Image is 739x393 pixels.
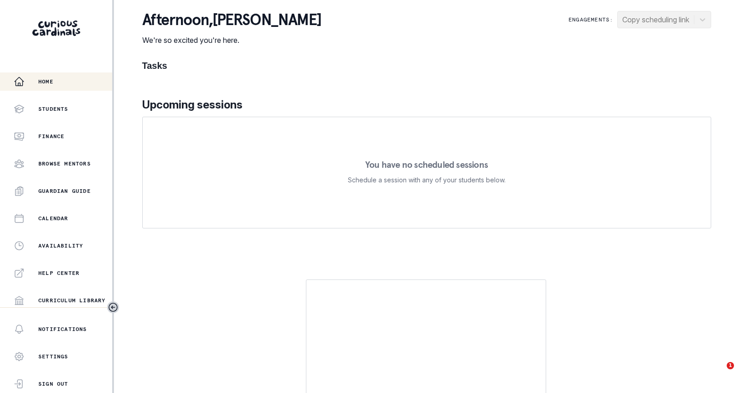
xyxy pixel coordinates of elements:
[142,97,711,113] p: Upcoming sessions
[38,187,91,195] p: Guardian Guide
[568,16,613,23] p: Engagements:
[38,160,91,167] p: Browse Mentors
[38,297,106,304] p: Curriculum Library
[365,160,488,169] p: You have no scheduled sessions
[727,362,734,369] span: 1
[348,175,506,186] p: Schedule a session with any of your students below.
[32,21,80,36] img: Curious Cardinals Logo
[142,11,321,29] p: afternoon , [PERSON_NAME]
[38,242,83,249] p: Availability
[38,269,79,277] p: Help Center
[38,78,53,85] p: Home
[107,301,119,313] button: Toggle sidebar
[708,362,730,384] iframe: Intercom live chat
[38,353,68,360] p: Settings
[38,380,68,388] p: Sign Out
[38,133,64,140] p: Finance
[142,60,711,71] h1: Tasks
[142,35,321,46] p: We're so excited you're here.
[38,326,87,333] p: Notifications
[38,215,68,222] p: Calendar
[38,105,68,113] p: Students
